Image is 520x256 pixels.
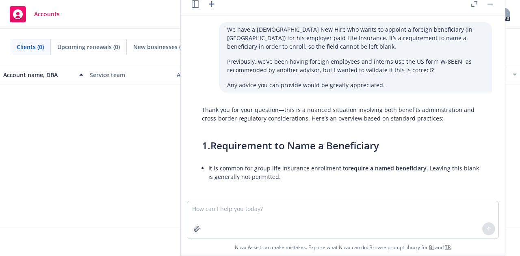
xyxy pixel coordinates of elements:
h3: 1. [202,139,484,153]
button: Active policies [173,65,260,84]
p: Previously, we’ve been having foreign employees and interns use the US form W-8BEN, as recommende... [227,57,484,74]
span: Upcoming renewals (0) [57,43,120,51]
button: Service team [87,65,173,84]
div: Account name, DBA [3,71,74,79]
span: New businesses (0) [133,43,186,51]
h3: 2. [202,199,484,213]
a: Accounts [6,3,63,26]
span: require a named beneficiary [348,164,427,172]
a: BI [429,244,434,251]
span: Requirement to Name a Beneficiary [210,139,379,152]
p: We have a [DEMOGRAPHIC_DATA] New Hire who wants to appoint a foreign beneficiary (in [GEOGRAPHIC_... [227,25,484,51]
span: Accounts [34,11,60,17]
div: Active policies [177,71,257,79]
span: Nova Assist can make mistakes. Explore what Nova can do: Browse prompt library for and [184,239,502,256]
li: It is common for group life insurance enrollment to . Leaving this blank is generally not permitted. [208,162,484,183]
p: Thank you for your question—this is a nuanced situation involving both benefits administration an... [202,105,484,123]
span: Clients (0) [17,43,44,51]
div: Service team [90,71,170,79]
p: Any advice you can provide would be greatly appreciated. [227,81,484,89]
a: TR [445,244,451,251]
span: Appointing a Foreign (Canadian) Beneficiary [210,199,417,212]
